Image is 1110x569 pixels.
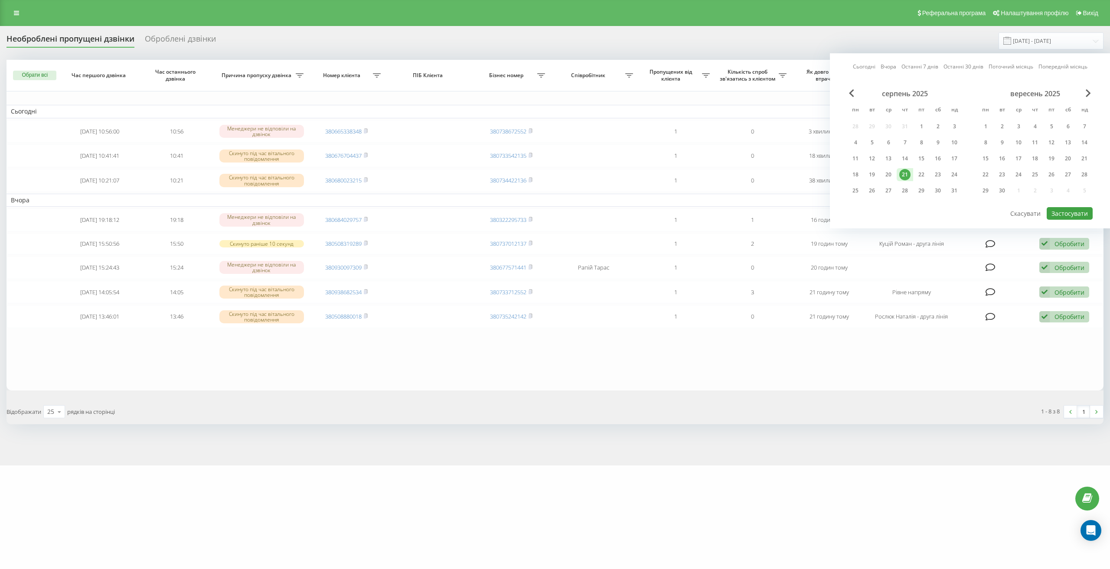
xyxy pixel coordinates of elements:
td: 1 [637,144,714,167]
div: 13 [883,153,894,164]
td: 13:46 [138,305,215,328]
div: Скинуто під час вітального повідомлення [219,150,304,163]
div: 14 [899,153,911,164]
div: чт 4 вер 2025 р. [1027,120,1043,133]
div: вт 30 вер 2025 р. [994,184,1010,197]
abbr: середа [1012,104,1025,117]
a: 380508319289 [325,240,362,247]
abbr: понеділок [849,104,862,117]
div: пн 4 серп 2025 р. [847,136,864,149]
a: 380735242142 [490,312,526,320]
div: пт 15 серп 2025 р. [913,152,930,165]
div: Скинуто під час вітального повідомлення [219,174,304,187]
div: пт 19 вер 2025 р. [1043,152,1060,165]
span: Співробітник [554,72,625,79]
div: 19 [1046,153,1057,164]
td: [DATE] 19:18:12 [62,208,138,231]
td: [DATE] 10:21:07 [62,169,138,192]
div: 23 [932,169,943,180]
div: ср 13 серп 2025 р. [880,152,897,165]
div: 12 [866,153,878,164]
div: 3 [949,121,960,132]
div: 23 [996,169,1008,180]
div: пн 25 серп 2025 р. [847,184,864,197]
a: 380733542135 [490,152,526,159]
td: 1 [637,281,714,304]
div: 15 [980,153,991,164]
td: Вчора [7,194,1103,207]
span: Час першого дзвінка [69,72,130,79]
span: Час останнього дзвінка [146,68,207,82]
div: 25 [850,185,861,196]
a: 380684029757 [325,216,362,224]
div: нд 3 серп 2025 р. [946,120,963,133]
div: сб 6 вер 2025 р. [1060,120,1076,133]
div: сб 16 серп 2025 р. [930,152,946,165]
div: 21 [899,169,911,180]
a: 1 [1077,406,1090,418]
div: 24 [1013,169,1024,180]
button: Обрати всі [13,71,56,80]
td: 1 [637,305,714,328]
div: нд 21 вер 2025 р. [1076,152,1093,165]
div: 22 [980,169,991,180]
div: 7 [1079,121,1090,132]
div: 5 [866,137,878,148]
span: Вихід [1083,10,1098,16]
div: 2 [932,121,943,132]
div: 8 [980,137,991,148]
div: нд 31 серп 2025 р. [946,184,963,197]
div: вт 12 серп 2025 р. [864,152,880,165]
div: 24 [949,169,960,180]
div: вт 2 вер 2025 р. [994,120,1010,133]
a: 380930097309 [325,263,362,271]
td: 1 [637,120,714,143]
div: нд 10 серп 2025 р. [946,136,963,149]
span: Previous Month [849,89,854,97]
div: 30 [932,185,943,196]
div: пн 18 серп 2025 р. [847,168,864,181]
div: 1 [916,121,927,132]
div: ср 20 серп 2025 р. [880,168,897,181]
td: 18 хвилин тому [791,144,868,167]
div: серпень 2025 [847,89,963,98]
a: 380676704437 [325,152,362,159]
div: 14 [1079,137,1090,148]
div: Менеджери не відповіли на дзвінок [219,261,304,274]
div: 22 [916,169,927,180]
a: 380734422136 [490,176,526,184]
div: 18 [850,169,861,180]
div: 31 [949,185,960,196]
div: нд 7 вер 2025 р. [1076,120,1093,133]
td: Сьогодні [7,105,1103,118]
td: 19:18 [138,208,215,231]
div: 17 [949,153,960,164]
div: 8 [916,137,927,148]
div: 20 [1062,153,1074,164]
div: чт 21 серп 2025 р. [897,168,913,181]
div: 21 [1079,153,1090,164]
div: ср 17 вер 2025 р. [1010,152,1027,165]
span: Next Month [1086,89,1091,97]
abbr: субота [1061,104,1074,117]
div: 27 [883,185,894,196]
div: 25 [47,407,54,416]
div: пн 22 вер 2025 р. [977,168,994,181]
div: 15 [916,153,927,164]
a: Попередній місяць [1038,62,1087,71]
abbr: п’ятниця [915,104,928,117]
td: 10:41 [138,144,215,167]
div: 19 [866,169,878,180]
td: 2 [714,233,791,254]
div: 17 [1013,153,1024,164]
td: [DATE] 14:05:54 [62,281,138,304]
div: Необроблені пропущені дзвінки [7,34,134,48]
div: 10 [949,137,960,148]
div: ср 10 вер 2025 р. [1010,136,1027,149]
div: чт 7 серп 2025 р. [897,136,913,149]
div: чт 25 вер 2025 р. [1027,168,1043,181]
div: Скинуто раніше 10 секунд [219,240,304,247]
span: рядків на сторінці [67,408,115,416]
div: 1 [980,121,991,132]
td: 1 [714,208,791,231]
